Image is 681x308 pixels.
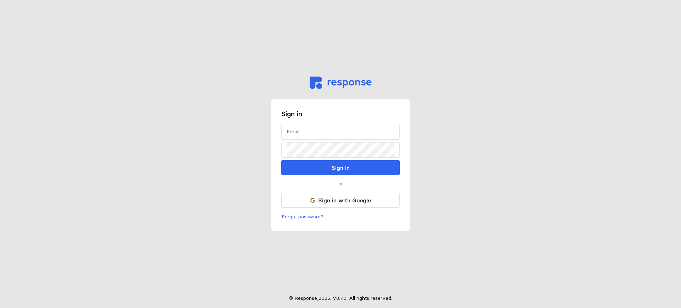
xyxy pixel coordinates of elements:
[310,198,315,203] img: svg%3e
[289,295,392,302] p: © Response, 2025 . V 8.7.0 . All rights reserved.
[281,213,324,221] button: Forgot password?
[281,193,400,208] button: Sign in with Google
[281,109,400,119] h3: Sign in
[310,77,372,89] img: svg%3e
[281,160,400,175] button: Sign In
[282,213,323,221] p: Forgot password?
[331,163,350,172] p: Sign In
[338,180,343,188] p: or
[318,196,371,205] p: Sign in with Google
[287,124,394,139] input: Email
